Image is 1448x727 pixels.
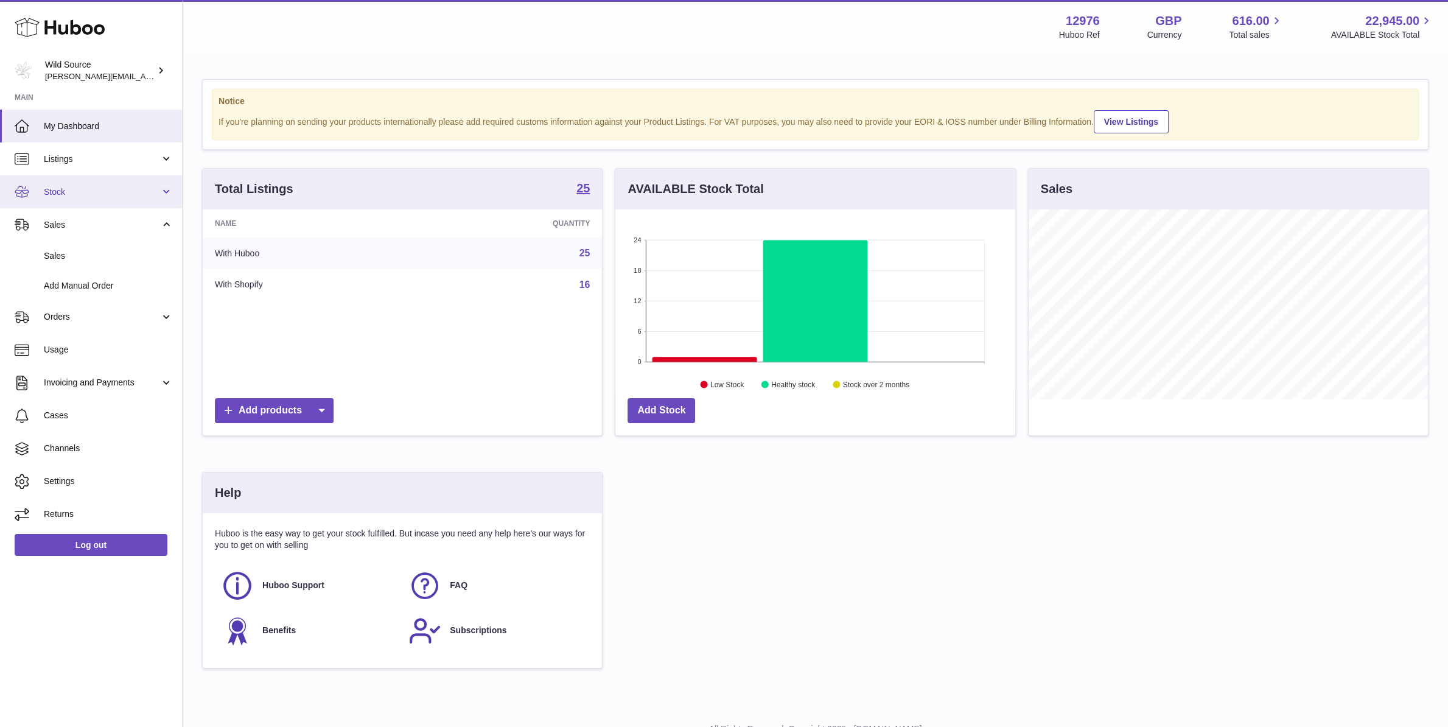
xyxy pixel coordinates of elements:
h3: Total Listings [215,181,293,197]
text: 12 [634,297,642,304]
a: 25 [579,248,590,258]
strong: Notice [219,96,1412,107]
a: 16 [579,279,590,290]
span: AVAILABLE Stock Total [1331,29,1433,41]
text: Stock over 2 months [843,381,909,389]
span: Add Manual Order [44,280,173,292]
span: Returns [44,508,173,520]
span: Usage [44,344,173,356]
span: Invoicing and Payments [44,377,160,388]
a: 22,945.00 AVAILABLE Stock Total [1331,13,1433,41]
span: [PERSON_NAME][EMAIL_ADDRESS][DOMAIN_NAME] [45,71,244,81]
text: 24 [634,236,642,244]
span: Huboo Support [262,580,324,591]
h3: Help [215,485,241,501]
span: Listings [44,153,160,165]
div: If you're planning on sending your products internationally please add required customs informati... [219,108,1412,133]
th: Name [203,209,418,237]
a: 25 [576,182,590,197]
span: 22,945.00 [1365,13,1419,29]
div: Wild Source [45,59,155,82]
text: 18 [634,267,642,274]
a: FAQ [408,569,584,602]
a: View Listings [1094,110,1169,133]
a: Add Stock [628,398,695,423]
a: Huboo Support [221,569,396,602]
span: Sales [44,219,160,231]
span: Stock [44,186,160,198]
div: Currency [1147,29,1182,41]
h3: Sales [1041,181,1072,197]
a: Add products [215,398,334,423]
a: Log out [15,534,167,556]
span: Sales [44,250,173,262]
span: 616.00 [1232,13,1269,29]
h3: AVAILABLE Stock Total [628,181,763,197]
span: Settings [44,476,173,487]
span: Total sales [1229,29,1283,41]
div: Huboo Ref [1059,29,1100,41]
span: My Dashboard [44,121,173,132]
span: Channels [44,443,173,454]
text: 6 [638,328,642,335]
td: With Shopify [203,269,418,301]
img: kate@wildsource.co.uk [15,61,33,80]
span: Benefits [262,625,296,636]
strong: 12976 [1066,13,1100,29]
text: Healthy stock [771,381,816,389]
a: Subscriptions [408,614,584,647]
span: Orders [44,311,160,323]
th: Quantity [418,209,602,237]
span: Cases [44,410,173,421]
span: FAQ [450,580,467,591]
td: With Huboo [203,237,418,269]
p: Huboo is the easy way to get your stock fulfilled. But incase you need any help here's our ways f... [215,528,590,551]
span: Subscriptions [450,625,506,636]
text: Low Stock [710,381,744,389]
a: Benefits [221,614,396,647]
strong: 25 [576,182,590,194]
strong: GBP [1155,13,1181,29]
text: 0 [638,358,642,365]
a: 616.00 Total sales [1229,13,1283,41]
